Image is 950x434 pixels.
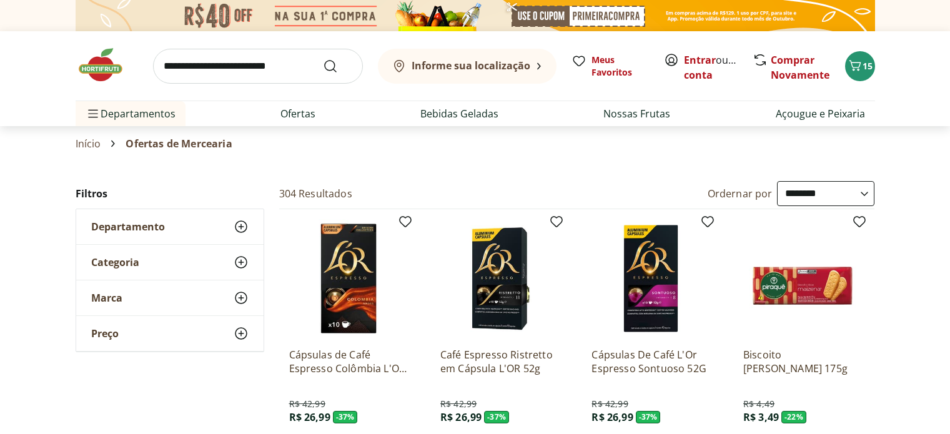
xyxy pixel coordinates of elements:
[86,99,176,129] span: Departamentos
[153,49,363,84] input: search
[571,54,649,79] a: Meus Favoritos
[378,49,557,84] button: Informe sua localização
[279,187,352,200] h2: 304 Resultados
[781,411,806,423] span: - 22 %
[743,410,779,424] span: R$ 3,49
[280,106,315,121] a: Ofertas
[76,245,264,280] button: Categoria
[91,327,119,340] span: Preço
[412,59,530,72] b: Informe sua localização
[76,280,264,315] button: Marca
[420,106,498,121] a: Bebidas Geladas
[86,99,101,129] button: Menu
[591,410,633,424] span: R$ 26,99
[289,219,408,338] img: Cápsulas de Café Espresso Colômbia L'OR 52g
[708,187,773,200] label: Ordernar por
[91,292,122,304] span: Marca
[771,53,829,82] a: Comprar Novamente
[591,219,710,338] img: Cápsulas De Café L'Or Espresso Sontuoso 52G
[440,398,477,410] span: R$ 42,99
[591,54,649,79] span: Meus Favoritos
[289,348,408,375] a: Cápsulas de Café Espresso Colômbia L'OR 52g
[591,398,628,410] span: R$ 42,99
[484,411,509,423] span: - 37 %
[684,52,740,82] span: ou
[440,348,559,375] a: Café Espresso Ristretto em Cápsula L'OR 52g
[743,398,774,410] span: R$ 4,49
[603,106,670,121] a: Nossas Frutas
[126,138,232,149] span: Ofertas de Mercearia
[743,348,862,375] a: Biscoito [PERSON_NAME] 175g
[91,220,165,233] span: Departamento
[76,316,264,351] button: Preço
[684,53,753,82] a: Criar conta
[845,51,875,81] button: Carrinho
[289,410,330,424] span: R$ 26,99
[76,46,138,84] img: Hortifruti
[863,60,873,72] span: 15
[440,219,559,338] img: Café Espresso Ristretto em Cápsula L'OR 52g
[440,410,482,424] span: R$ 26,99
[76,138,101,149] a: Início
[684,53,716,67] a: Entrar
[636,411,661,423] span: - 37 %
[76,209,264,244] button: Departamento
[333,411,358,423] span: - 37 %
[323,59,353,74] button: Submit Search
[743,219,862,338] img: Biscoito Maizena Piraque 175g
[76,181,264,206] h2: Filtros
[91,256,139,269] span: Categoria
[289,398,325,410] span: R$ 42,99
[776,106,865,121] a: Açougue e Peixaria
[591,348,710,375] a: Cápsulas De Café L'Or Espresso Sontuoso 52G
